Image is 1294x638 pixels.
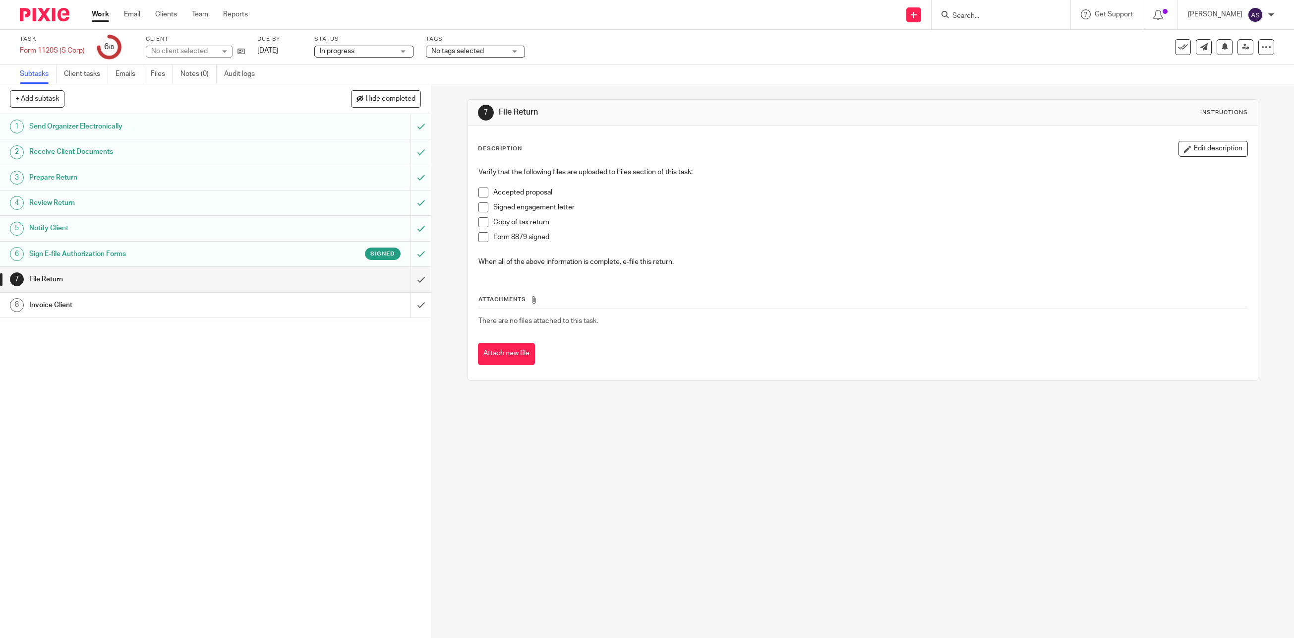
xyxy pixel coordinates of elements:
a: Client tasks [64,64,108,84]
a: Clients [155,9,177,19]
label: Task [20,35,85,43]
p: Form 8879 signed [493,232,1247,242]
h1: Review Return [29,195,277,210]
a: Subtasks [20,64,57,84]
div: 1 [10,120,24,133]
label: Status [314,35,413,43]
h1: File Return [499,107,884,118]
div: 7 [478,105,494,121]
div: 4 [10,196,24,210]
div: Instructions [1200,109,1248,117]
span: Signed [370,250,395,258]
label: Due by [257,35,302,43]
div: 2 [10,145,24,159]
p: Description [478,145,522,153]
span: There are no files attached to this task. [478,318,598,324]
h1: Send Organizer Electronically [29,119,277,134]
p: When all of the above information is complete, e-file this return. [478,247,1247,267]
label: Tags [426,35,525,43]
h1: Receive Client Documents [29,144,277,159]
a: Reports [223,9,248,19]
span: Attachments [478,297,526,302]
img: svg%3E [1247,7,1263,23]
button: Attach new file [478,343,535,365]
h1: Invoice Client [29,298,277,313]
div: 8 [10,298,24,312]
a: Team [192,9,208,19]
p: Copy of tax return [493,217,1247,227]
span: Get Support [1095,11,1133,18]
div: No client selected [151,46,216,56]
h1: Notify Client [29,221,277,236]
div: 7 [10,272,24,286]
a: Emails [116,64,143,84]
div: 6 [10,247,24,261]
small: /8 [109,45,114,50]
p: Verify that the following files are uploaded to Files section of this task: [478,167,1247,177]
span: Hide completed [366,95,415,103]
a: Files [151,64,173,84]
a: Audit logs [224,64,262,84]
h1: File Return [29,272,277,287]
h1: Sign E-file Authorization Forms [29,247,277,261]
span: In progress [320,48,354,55]
div: 3 [10,171,24,185]
div: Form 1120S (S Corp) [20,46,85,56]
div: 6 [104,41,114,53]
img: Pixie [20,8,69,21]
a: Email [124,9,140,19]
p: [PERSON_NAME] [1188,9,1242,19]
button: Edit description [1178,141,1248,157]
p: Accepted proposal [493,188,1247,197]
button: + Add subtask [10,90,64,107]
h1: Prepare Return [29,170,277,185]
label: Client [146,35,245,43]
div: 5 [10,222,24,236]
input: Search [951,12,1041,21]
a: Work [92,9,109,19]
button: Hide completed [351,90,421,107]
p: Signed engagement letter [493,202,1247,212]
span: No tags selected [431,48,484,55]
span: [DATE] [257,47,278,54]
a: Notes (0) [180,64,217,84]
